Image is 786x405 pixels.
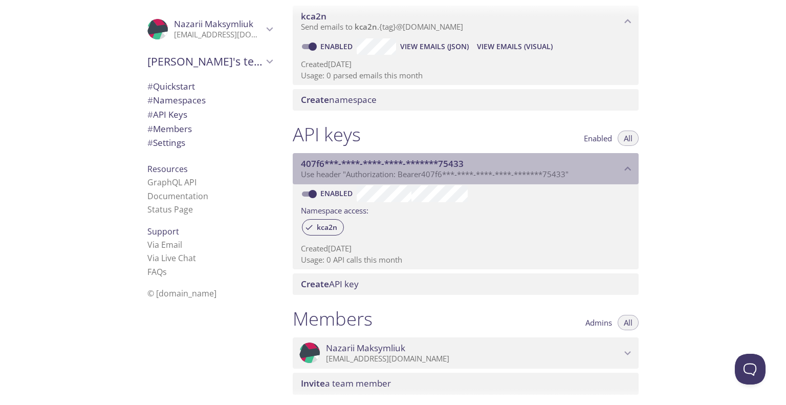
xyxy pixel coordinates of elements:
h1: Members [293,307,373,330]
div: Nazarii's team [139,48,280,75]
span: kca2n [311,223,343,232]
div: Create API Key [293,273,639,295]
span: Quickstart [147,80,195,92]
p: [EMAIL_ADDRESS][DOMAIN_NAME] [326,354,621,364]
div: Nazarii Maksymliuk [293,337,639,369]
div: Invite a team member [293,373,639,394]
div: Team Settings [139,136,280,150]
span: API Keys [147,109,187,120]
span: Create [301,94,329,105]
p: Usage: 0 parsed emails this month [301,70,630,81]
div: Create namespace [293,89,639,111]
a: Enabled [319,188,357,198]
span: API key [301,278,359,290]
div: Quickstart [139,79,280,94]
span: Support [147,226,179,237]
p: Created [DATE] [301,243,630,254]
span: Resources [147,163,188,175]
button: View Emails (Visual) [473,38,557,55]
span: Send emails to . {tag} @[DOMAIN_NAME] [301,22,463,32]
p: [EMAIL_ADDRESS][DOMAIN_NAME] [174,30,263,40]
div: kca2n namespace [293,6,639,37]
a: FAQ [147,266,167,278]
span: namespace [301,94,377,105]
p: Usage: 0 API calls this month [301,254,630,265]
h1: API keys [293,123,361,146]
span: # [147,94,153,106]
span: # [147,80,153,92]
div: Namespaces [139,93,280,108]
span: kca2n [355,22,377,32]
span: © [DOMAIN_NAME] [147,288,216,299]
span: View Emails (Visual) [477,40,553,53]
button: All [618,315,639,330]
a: Via Live Chat [147,252,196,264]
button: Admins [579,315,618,330]
span: Namespaces [147,94,206,106]
a: Via Email [147,239,182,250]
span: # [147,137,153,148]
span: Nazarii Maksymliuk [326,343,405,354]
span: # [147,109,153,120]
div: Nazarii Maksymliuk [139,12,280,46]
button: All [618,131,639,146]
span: Members [147,123,192,135]
iframe: Help Scout Beacon - Open [735,354,766,385]
div: kca2n [302,219,344,236]
span: Settings [147,137,185,148]
button: Enabled [578,131,618,146]
span: [PERSON_NAME]'s team [147,54,263,69]
div: API Keys [139,108,280,122]
span: Invite [301,377,325,389]
button: View Emails (JSON) [396,38,473,55]
span: s [163,266,167,278]
a: Status Page [147,204,193,215]
span: # [147,123,153,135]
label: Namespace access: [301,202,368,217]
a: Documentation [147,190,208,202]
span: Create [301,278,329,290]
a: Enabled [319,41,357,51]
span: Nazarii Maksymliuk [174,18,253,30]
span: View Emails (JSON) [400,40,469,53]
div: Members [139,122,280,136]
p: Created [DATE] [301,59,630,70]
span: a team member [301,377,391,389]
a: GraphQL API [147,177,196,188]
